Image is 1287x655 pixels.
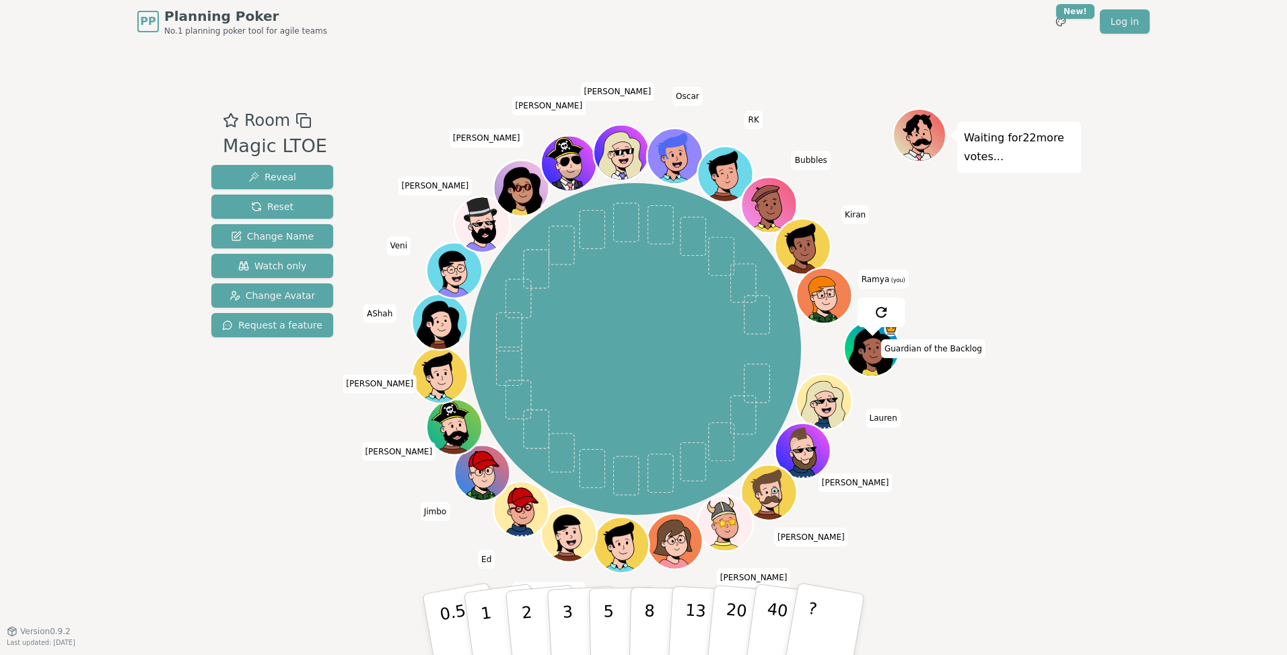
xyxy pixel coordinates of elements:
span: Change Name [231,230,314,243]
span: Click to change your name [717,568,791,587]
img: reset [874,304,890,320]
span: Click to change your name [745,110,763,129]
span: Click to change your name [450,129,524,148]
span: Click to change your name [363,304,396,323]
span: (you) [889,277,905,283]
button: Add as favourite [223,108,239,133]
span: Click to change your name [386,237,411,256]
span: Last updated: [DATE] [7,639,75,646]
span: Click to change your name [841,206,869,225]
span: Click to change your name [819,473,893,492]
span: Click to change your name [792,151,831,170]
span: Change Avatar [230,289,316,302]
span: No.1 planning poker tool for agile teams [164,26,327,36]
span: Planning Poker [164,7,327,26]
button: Version0.9.2 [7,626,71,637]
button: Change Avatar [211,283,333,308]
span: Click to change your name [858,270,909,289]
button: Watch only [211,254,333,278]
button: Reset [211,195,333,219]
span: Click to change your name [361,442,436,461]
p: Waiting for 22 more votes... [964,129,1074,166]
span: Reset [251,200,293,213]
span: Click to change your name [478,550,495,569]
span: Click to change your name [866,409,901,428]
span: Click to change your name [512,582,586,601]
span: PP [140,13,155,30]
span: Version 0.9.2 [20,626,71,637]
span: Click to change your name [881,339,985,358]
span: Guardian of the Backlog is the host [884,323,899,337]
span: Click to change your name [398,177,473,196]
div: New! [1056,4,1094,19]
span: Click to change your name [581,82,655,101]
button: Click to change your avatar [798,270,851,322]
a: Log in [1100,9,1150,34]
span: Click to change your name [343,375,417,394]
span: Reveal [248,170,296,184]
span: Room [244,108,290,133]
span: Request a feature [222,318,322,332]
span: Watch only [238,259,307,273]
span: Click to change your name [672,88,703,106]
span: Click to change your name [512,97,586,116]
button: Request a feature [211,313,333,337]
span: Click to change your name [421,502,450,521]
a: PPPlanning PokerNo.1 planning poker tool for agile teams [137,7,327,36]
div: Magic LTOE [223,133,327,160]
span: Click to change your name [774,528,848,547]
button: New! [1049,9,1073,34]
button: Reveal [211,165,333,189]
button: Change Name [211,224,333,248]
